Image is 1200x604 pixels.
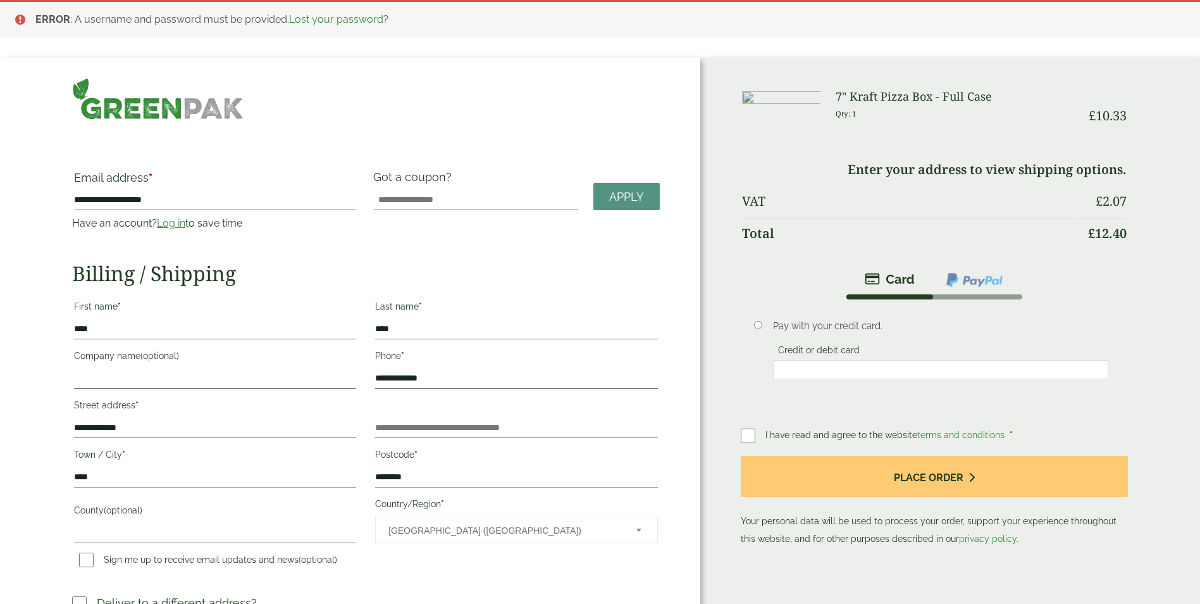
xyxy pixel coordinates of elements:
label: Credit or debit card [773,345,865,359]
label: Last name [375,298,657,319]
abbr: required [135,400,139,410]
td: Enter your address to view shipping options. [742,154,1127,185]
span: £ [1096,192,1103,210]
span: I have read and agree to the website [765,430,1007,440]
abbr: required [149,171,152,184]
abbr: required [441,499,444,509]
abbr: required [419,301,422,311]
label: Got a coupon? [373,170,457,190]
span: £ [1089,107,1096,124]
small: Qty: 1 [836,109,857,118]
abbr: required [414,450,418,460]
label: Street address [74,396,356,418]
abbr: required [1010,430,1013,440]
a: Log in [157,217,185,229]
p: Pay with your credit card. [773,319,1108,333]
abbr: required [122,450,125,460]
a: Lost your password [289,13,383,25]
bdi: 2.07 [1096,192,1127,210]
span: (optional) [140,351,179,361]
img: ppcp-gateway.png [945,272,1004,288]
iframe: Secure card payment input frame [777,364,1104,375]
p: Your personal data will be used to process your order, support your experience throughout this we... [741,456,1129,548]
img: stripe.png [865,272,915,287]
span: £ [1088,225,1095,242]
p: Have an account? to save time [72,216,358,231]
img: GreenPak Supplies [72,78,244,120]
bdi: 12.40 [1088,225,1127,242]
input: Sign me up to receive email updates and news(optional) [79,553,94,567]
label: Email address [74,172,356,190]
li: : A username and password must be provided. ? [35,12,1180,27]
abbr: required [118,301,121,311]
strong: ERROR [35,13,70,25]
span: (optional) [104,505,142,515]
a: terms and conditions [917,430,1005,440]
span: (optional) [299,555,337,565]
span: United Kingdom (UK) [388,517,619,544]
span: Country/Region [375,517,657,543]
label: Country/Region [375,495,657,517]
span: Apply [609,190,644,204]
th: VAT [742,186,1080,217]
abbr: required [401,351,404,361]
label: First name [74,298,356,319]
h3: 7" Kraft Pizza Box - Full Case [836,90,1079,104]
a: privacy policy [959,534,1017,544]
label: Phone [375,347,657,368]
label: Company name [74,347,356,368]
th: Total [742,218,1080,249]
label: Town / City [74,446,356,467]
button: Place order [741,456,1129,497]
h2: Billing / Shipping [72,261,660,286]
a: Apply [593,183,660,210]
bdi: 10.33 [1089,107,1127,124]
label: County [74,501,356,523]
label: Postcode [375,446,657,467]
label: Sign me up to receive email updates and news [74,555,342,569]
